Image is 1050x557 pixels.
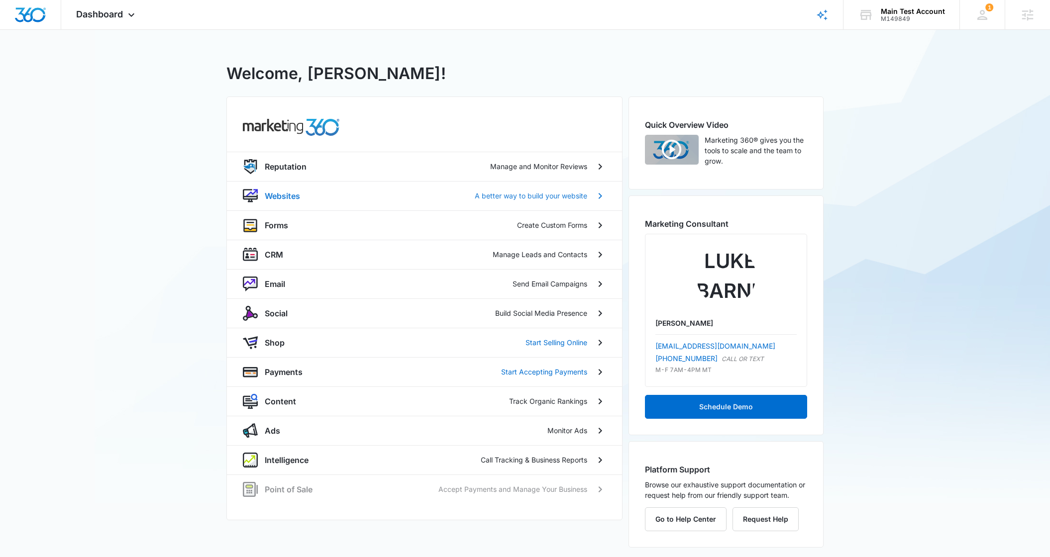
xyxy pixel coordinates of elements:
button: Go to Help Center [645,507,727,531]
a: websiteWebsitesA better way to build your website [227,181,622,210]
h2: Quick Overview Video [645,119,807,131]
button: Schedule Demo [645,395,807,419]
h2: Marketing Consultant [645,218,807,230]
a: shopAppShopStart Selling Online [227,328,622,357]
p: CALL OR TEXT [722,355,764,364]
p: Forms [265,219,288,231]
p: Marketing 360® gives you the tools to scale and the team to grow. [705,135,807,166]
p: Track Organic Rankings [509,396,587,406]
span: Dashboard [76,9,123,19]
p: Browse our exhaustive support documentation or request help from our friendly support team. [645,479,807,500]
p: Intelligence [265,454,309,466]
p: Content [265,395,296,407]
a: [PHONE_NUMBER] [655,353,718,364]
span: 1 [985,3,993,11]
button: Request Help [733,507,799,531]
img: pos [243,482,258,497]
a: adsAdsMonitor Ads [227,416,622,445]
p: Payments [265,366,303,378]
img: shopApp [243,335,258,350]
div: account name [881,7,945,15]
a: posPoint of SaleAccept Payments and Manage Your Business [227,474,622,504]
p: Email [265,278,285,290]
a: Go to Help Center [645,515,733,523]
img: social [243,306,258,321]
p: Send Email Campaigns [513,278,587,289]
img: payments [243,365,258,379]
div: notifications count [985,3,993,11]
img: reputation [243,159,258,174]
p: Ads [265,425,280,437]
a: [EMAIL_ADDRESS][DOMAIN_NAME] [655,342,775,350]
a: intelligenceIntelligenceCall Tracking & Business Reports [227,445,622,474]
p: [PERSON_NAME] [655,318,797,328]
img: Luke Barnes [696,246,756,306]
a: contentContentTrack Organic Rankings [227,386,622,416]
img: Quick Overview Video [645,135,699,165]
p: Monitor Ads [547,425,587,436]
p: Accept Payments and Manage Your Business [438,484,587,494]
img: forms [243,218,258,233]
img: nurture [243,277,258,291]
a: Request Help [733,515,799,523]
p: Social [265,307,288,319]
p: Create Custom Forms [517,220,587,230]
img: common.products.marketing.title [243,119,339,136]
img: content [243,394,258,409]
img: crm [243,247,258,262]
p: A better way to build your website [475,190,587,201]
h2: Platform Support [645,464,807,475]
h1: Welcome, [PERSON_NAME]! [226,62,446,86]
img: ads [243,423,258,438]
p: Reputation [265,161,307,173]
p: Manage Leads and Contacts [493,249,587,260]
p: Build Social Media Presence [495,308,587,318]
p: Websites [265,190,300,202]
a: nurtureEmailSend Email Campaigns [227,269,622,298]
p: Start Selling Online [525,337,587,348]
p: Point of Sale [265,483,313,495]
p: Shop [265,337,285,349]
div: account id [881,15,945,22]
a: socialSocialBuild Social Media Presence [227,298,622,328]
p: Start Accepting Payments [501,367,587,377]
img: website [243,188,258,203]
a: formsFormsCreate Custom Forms [227,210,622,240]
a: crmCRMManage Leads and Contacts [227,240,622,269]
p: Call Tracking & Business Reports [481,455,587,465]
p: M-F 7AM-4PM MT [655,366,797,374]
p: Manage and Monitor Reviews [490,161,587,172]
a: reputationReputationManage and Monitor Reviews [227,152,622,181]
a: paymentsPaymentsStart Accepting Payments [227,357,622,386]
p: CRM [265,249,283,261]
img: intelligence [243,453,258,467]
